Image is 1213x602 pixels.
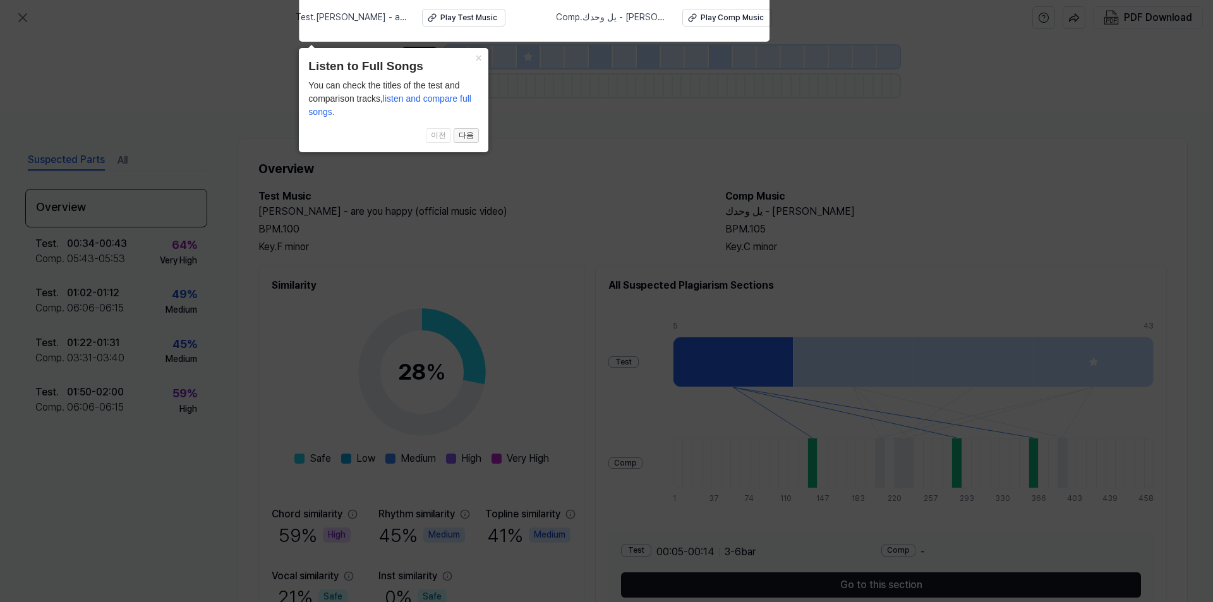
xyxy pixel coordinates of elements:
[454,128,479,143] button: 다음
[308,93,471,117] span: listen and compare full songs.
[682,9,772,27] button: Play Comp Music
[440,13,497,23] div: Play Test Music
[308,57,479,76] header: Listen to Full Songs
[422,9,505,27] button: Play Test Music
[296,11,407,24] span: Test . [PERSON_NAME] - are you happy (official music video)
[308,79,479,119] div: You can check the titles of the test and comparison tracks,
[556,11,667,24] span: Comp . يل وحدك - [PERSON_NAME]
[701,13,764,23] div: Play Comp Music
[468,48,488,66] button: Close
